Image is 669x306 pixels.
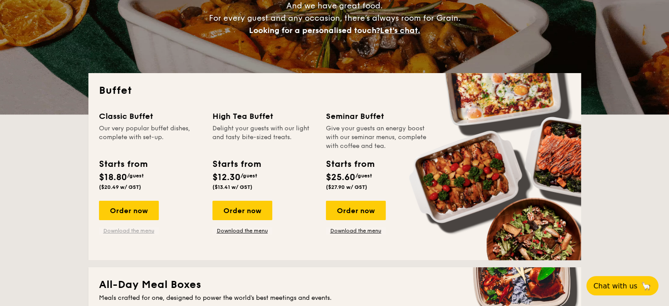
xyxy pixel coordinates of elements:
div: Starts from [212,158,260,171]
span: 🦙 [641,281,651,291]
span: $18.80 [99,172,127,183]
div: Delight your guests with our light and tasty bite-sized treats. [212,124,315,151]
span: ($13.41 w/ GST) [212,184,252,190]
span: $25.60 [326,172,355,183]
div: Order now [212,201,272,220]
div: High Tea Buffet [212,110,315,122]
span: And we have great food. For every guest and any occasion, there’s always room for Grain. [209,1,461,35]
span: Looking for a personalised touch? [249,26,380,35]
div: Order now [99,201,159,220]
h2: All-Day Meal Boxes [99,278,570,292]
h2: Buffet [99,84,570,98]
div: Our very popular buffet dishes, complete with set-up. [99,124,202,151]
span: ($27.90 w/ GST) [326,184,367,190]
div: Meals crafted for one, designed to power the world's best meetings and events. [99,294,570,302]
div: Classic Buffet [99,110,202,122]
div: Give your guests an energy boost with our seminar menus, complete with coffee and tea. [326,124,429,151]
a: Download the menu [326,227,386,234]
div: Starts from [99,158,147,171]
span: Let's chat. [380,26,420,35]
span: Chat with us [593,282,637,290]
div: Seminar Buffet [326,110,429,122]
span: /guest [241,173,257,179]
span: ($20.49 w/ GST) [99,184,141,190]
span: $12.30 [212,172,241,183]
a: Download the menu [212,227,272,234]
a: Download the menu [99,227,159,234]
span: /guest [355,173,372,179]
div: Starts from [326,158,374,171]
button: Chat with us🦙 [586,276,658,295]
span: /guest [127,173,144,179]
div: Order now [326,201,386,220]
